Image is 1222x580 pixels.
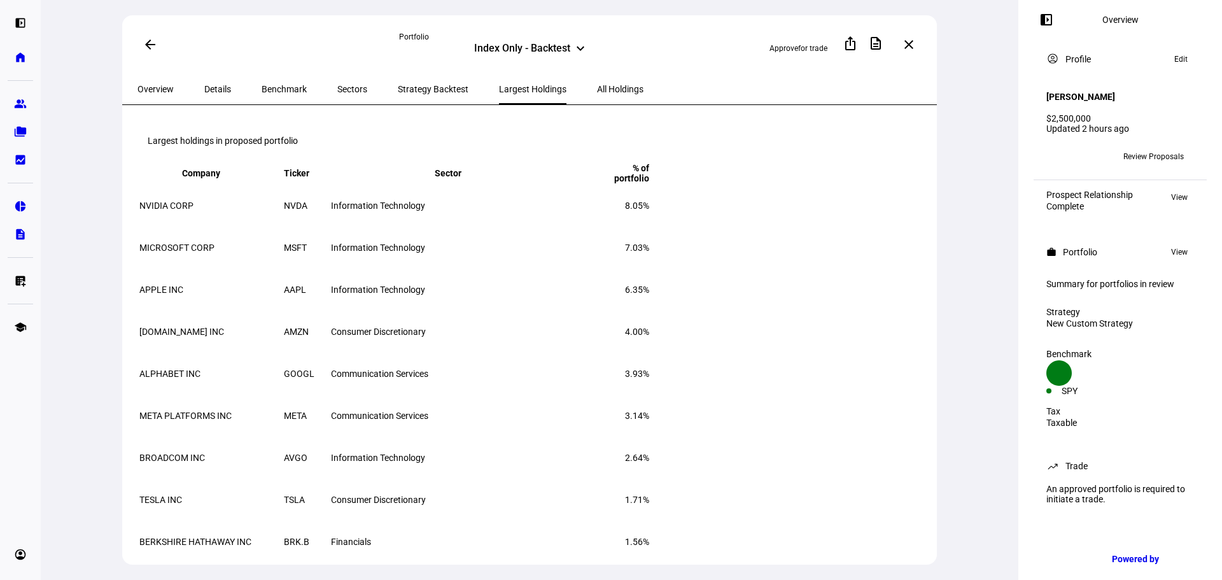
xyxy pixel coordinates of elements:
[1174,52,1188,67] span: Edit
[625,495,649,505] span: 1.71%
[625,243,649,253] span: 7.03%
[1165,190,1194,205] button: View
[139,537,251,547] span: BERKSHIRE HATHAWAY INC
[331,495,426,505] span: Consumer Discretionary
[474,42,570,57] div: Index Only - Backtest
[139,369,200,379] span: ALPHABET INC
[901,37,916,52] mat-icon: close
[1039,479,1202,509] div: An approved portfolio is required to initiate a trade.
[625,369,649,379] span: 3.93%
[1046,92,1115,102] h4: [PERSON_NAME]
[1171,190,1188,205] span: View
[284,327,309,337] span: AMZN
[137,85,174,94] span: Overview
[399,32,660,42] div: Portfolio
[1165,244,1194,260] button: View
[14,51,27,64] eth-mat-symbol: home
[14,274,27,287] eth-mat-symbol: list_alt_add
[843,36,858,51] mat-icon: ios_share
[1046,113,1194,124] div: $2,500,000
[139,201,193,211] span: NVIDIA CORP
[1102,15,1139,25] div: Overview
[14,228,27,241] eth-mat-symbol: description
[139,327,224,337] span: [DOMAIN_NAME] INC
[1065,54,1091,64] div: Profile
[1113,146,1194,167] button: Review Proposals
[625,453,649,463] span: 2.64%
[1052,152,1061,161] span: IW
[139,285,183,295] span: APPLE INC
[182,168,239,178] span: Company
[625,537,649,547] span: 1.56%
[139,243,214,253] span: MICROSOFT CORP
[8,45,33,70] a: home
[1046,279,1194,289] div: Summary for portfolios in review
[331,201,425,211] span: Information Technology
[625,327,649,337] span: 4.00%
[337,85,367,94] span: Sectors
[284,168,328,178] span: Ticker
[759,38,838,59] button: Approvefor trade
[435,168,481,178] span: Sector
[331,411,428,421] span: Communication Services
[284,201,307,211] span: NVDA
[1039,12,1054,27] mat-icon: left_panel_open
[1106,547,1203,570] a: Powered by
[1046,349,1194,359] div: Benchmark
[587,163,649,183] span: % of portfolio
[284,453,307,463] span: AVGO
[1046,460,1059,472] mat-icon: trending_up
[1171,244,1188,260] span: View
[1046,418,1194,428] div: Taxable
[398,85,468,94] span: Strategy Backtest
[284,369,314,379] span: GOOGL
[14,97,27,110] eth-mat-symbol: group
[625,411,649,421] span: 3.14%
[284,411,307,421] span: META
[8,91,33,117] a: group
[284,495,305,505] span: TSLA
[499,85,566,94] span: Largest Holdings
[1046,124,1194,134] div: Updated 2 hours ago
[1046,244,1194,260] eth-panel-overview-card-header: Portfolio
[284,285,306,295] span: AAPL
[331,537,371,547] span: Financials
[14,17,27,29] eth-mat-symbol: left_panel_open
[284,243,307,253] span: MSFT
[1046,247,1057,257] mat-icon: work
[1168,52,1194,67] button: Edit
[8,119,33,145] a: folder_copy
[1046,458,1194,474] eth-panel-overview-card-header: Trade
[14,548,27,561] eth-mat-symbol: account_circle
[625,285,649,295] span: 6.35%
[14,200,27,213] eth-mat-symbol: pie_chart
[868,36,883,51] mat-icon: description
[1046,52,1059,65] mat-icon: account_circle
[139,495,182,505] span: TESLA INC
[573,41,588,56] mat-icon: keyboard_arrow_down
[14,125,27,138] eth-mat-symbol: folder_copy
[1123,146,1184,167] span: Review Proposals
[331,327,426,337] span: Consumer Discretionary
[331,285,425,295] span: Information Technology
[14,321,27,334] eth-mat-symbol: school
[139,453,205,463] span: BROADCOM INC
[8,147,33,173] a: bid_landscape
[14,153,27,166] eth-mat-symbol: bid_landscape
[8,222,33,247] a: description
[262,85,307,94] span: Benchmark
[1065,461,1088,471] div: Trade
[1046,307,1194,317] div: Strategy
[331,243,425,253] span: Information Technology
[1046,406,1194,416] div: Tax
[597,85,643,94] span: All Holdings
[1063,247,1097,257] div: Portfolio
[331,369,428,379] span: Communication Services
[798,44,827,53] span: for trade
[625,201,649,211] span: 8.05%
[139,411,232,421] span: META PLATFORMS INC
[1046,190,1133,200] div: Prospect Relationship
[331,453,425,463] span: Information Technology
[8,194,33,219] a: pie_chart
[1046,201,1133,211] div: Complete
